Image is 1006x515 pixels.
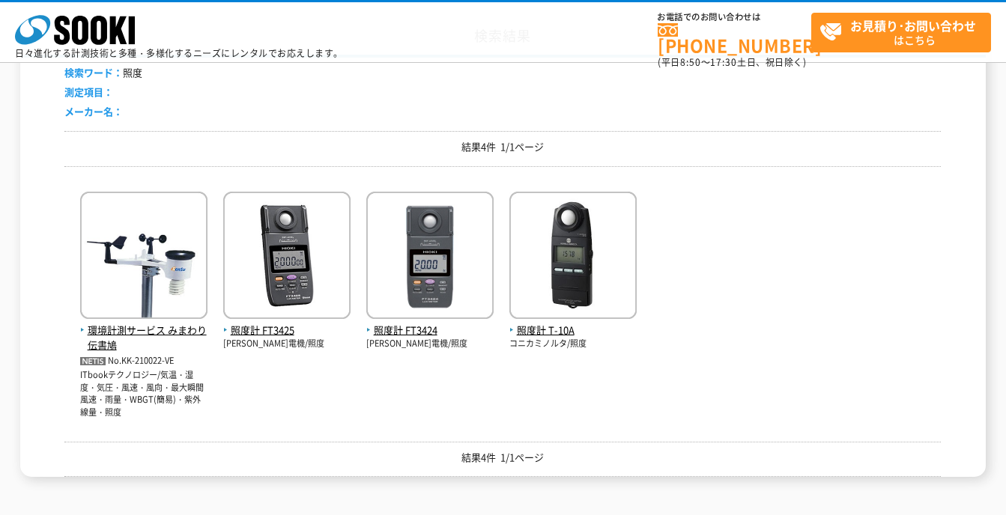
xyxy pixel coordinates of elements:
[366,338,494,350] p: [PERSON_NAME]電機/照度
[15,49,343,58] p: 日々進化する計測技術と多種・多様化するニーズにレンタルでお応えします。
[509,307,637,338] a: 照度計 T-10A
[366,307,494,338] a: 照度計 FT3424
[64,139,941,155] p: 結果4件 1/1ページ
[509,323,637,338] span: 照度計 T-10A
[64,450,941,466] p: 結果4件 1/1ページ
[223,323,351,338] span: 照度計 FT3425
[223,338,351,350] p: [PERSON_NAME]電機/照度
[366,192,494,323] img: FT3424
[819,13,990,51] span: はこちら
[80,369,207,418] p: ITbookテクノロジー/気温・湿度・気圧・風速・風向・最大瞬間風速・雨量・WBGT(簡易)・紫外線量・照度
[64,65,142,81] li: 照度
[658,23,811,54] a: [PHONE_NUMBER]
[80,192,207,323] img: みまわり伝書鳩
[680,55,701,69] span: 8:50
[710,55,737,69] span: 17:30
[80,307,207,353] a: 環境計測サービス みまわり伝書鳩
[658,13,811,22] span: お電話でのお問い合わせは
[509,338,637,350] p: コニカミノルタ/照度
[80,323,207,354] span: 環境計測サービス みまわり伝書鳩
[64,104,123,118] span: メーカー名：
[64,65,123,79] span: 検索ワード：
[850,16,976,34] strong: お見積り･お問い合わせ
[509,192,637,323] img: T-10A
[811,13,991,52] a: お見積り･お問い合わせはこちら
[80,353,207,369] p: No.KK-210022-VE
[366,323,494,338] span: 照度計 FT3424
[223,192,351,323] img: FT3425
[658,55,806,69] span: (平日 ～ 土日、祝日除く)
[64,85,113,99] span: 測定項目：
[223,307,351,338] a: 照度計 FT3425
